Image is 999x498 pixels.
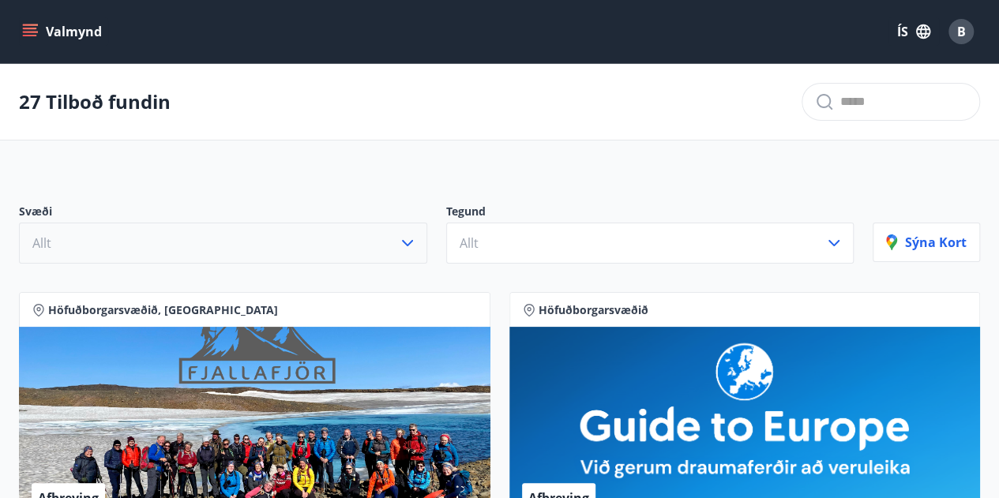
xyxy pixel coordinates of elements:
p: 27 Tilboð fundin [19,88,171,115]
button: ÍS [888,17,939,46]
span: Allt [460,234,479,252]
button: Allt [19,223,427,264]
button: Allt [446,223,854,264]
p: Sýna kort [886,234,967,251]
p: Svæði [19,204,427,223]
span: B [957,23,966,40]
button: B [942,13,980,51]
button: Sýna kort [873,223,980,262]
span: Höfuðborgarsvæðið [539,302,648,318]
p: Tegund [446,204,854,223]
button: menu [19,17,108,46]
span: Allt [32,234,51,252]
span: Höfuðborgarsvæðið, [GEOGRAPHIC_DATA] [48,302,278,318]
